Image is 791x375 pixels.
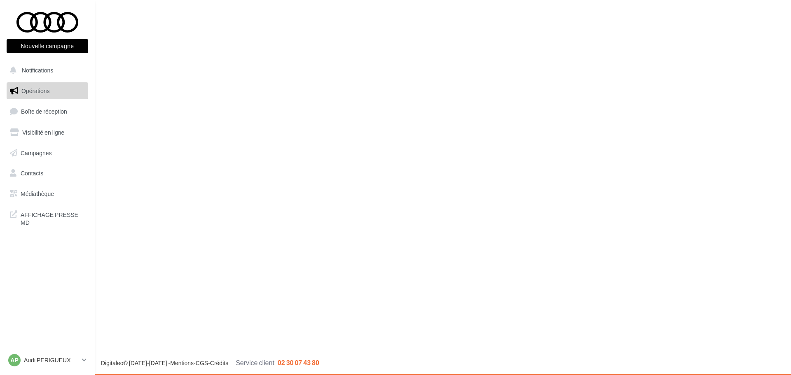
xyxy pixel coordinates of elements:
a: Crédits [210,359,228,366]
span: © [DATE]-[DATE] - - - [101,359,319,366]
span: Opérations [21,87,49,94]
a: Campagnes [5,144,90,162]
a: AP Audi PERIGUEUX [7,352,88,368]
span: Service client [236,359,274,366]
span: Notifications [22,67,53,74]
a: Opérations [5,82,90,100]
span: Médiathèque [21,190,54,197]
a: CGS [196,359,208,366]
a: Mentions [170,359,194,366]
span: Contacts [21,170,43,177]
button: Notifications [5,62,87,79]
a: AFFICHAGE PRESSE MD [5,206,90,230]
a: Médiathèque [5,185,90,203]
span: 02 30 07 43 80 [278,359,319,366]
span: AP [10,356,18,364]
a: Boîte de réception [5,102,90,120]
a: Contacts [5,165,90,182]
span: Campagnes [21,149,52,156]
a: Digitaleo [101,359,123,366]
a: Visibilité en ligne [5,124,90,141]
span: AFFICHAGE PRESSE MD [21,209,85,227]
span: Boîte de réception [21,108,67,115]
span: Visibilité en ligne [22,129,64,136]
p: Audi PERIGUEUX [24,356,79,364]
button: Nouvelle campagne [7,39,88,53]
